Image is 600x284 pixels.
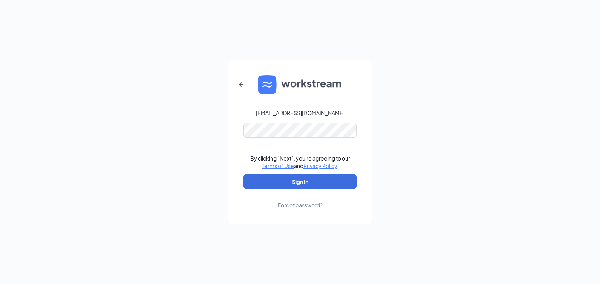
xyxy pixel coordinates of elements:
[232,76,250,94] button: ArrowLeftNew
[256,109,344,117] div: [EMAIL_ADDRESS][DOMAIN_NAME]
[278,201,323,209] div: Forgot password?
[262,162,294,169] a: Terms of Use
[278,189,323,209] a: Forgot password?
[250,154,350,170] div: By clicking "Next", you're agreeing to our and .
[258,75,342,94] img: WS logo and Workstream text
[243,174,357,189] button: Sign In
[303,162,337,169] a: Privacy Policy
[237,80,246,89] svg: ArrowLeftNew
